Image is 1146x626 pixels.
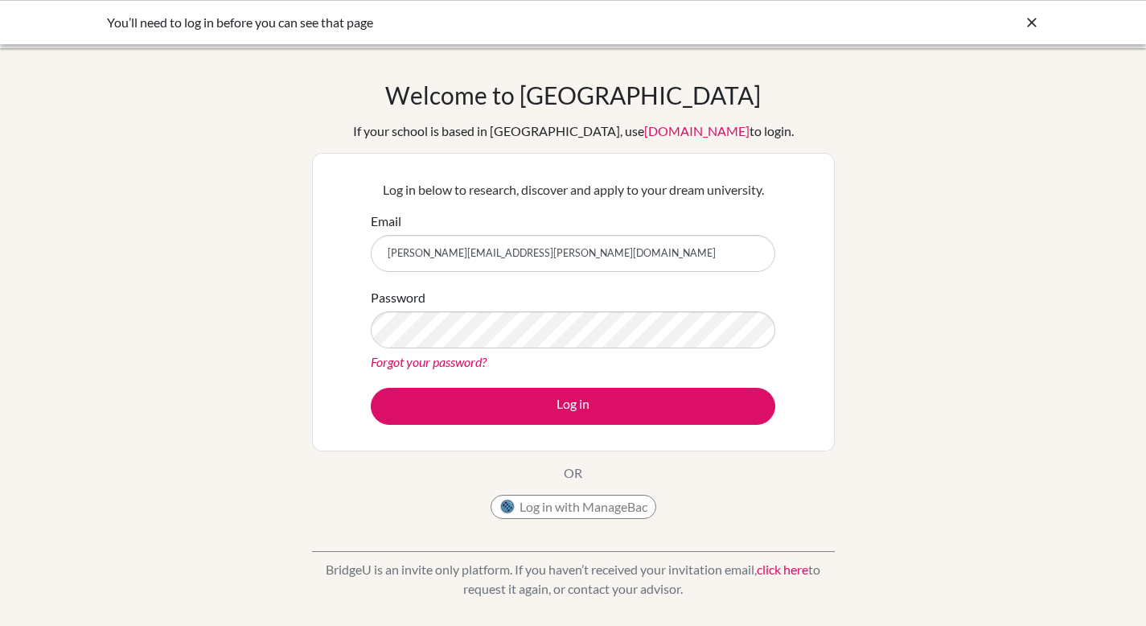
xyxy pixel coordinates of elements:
[757,562,808,577] a: click here
[491,495,656,519] button: Log in with ManageBac
[371,388,775,425] button: Log in
[644,123,750,138] a: [DOMAIN_NAME]
[564,463,582,483] p: OR
[371,354,487,369] a: Forgot your password?
[385,80,761,109] h1: Welcome to [GEOGRAPHIC_DATA]
[371,212,401,231] label: Email
[353,121,794,141] div: If your school is based in [GEOGRAPHIC_DATA], use to login.
[107,13,799,32] div: You’ll need to log in before you can see that page
[371,180,775,200] p: Log in below to research, discover and apply to your dream university.
[312,560,835,599] p: BridgeU is an invite only platform. If you haven’t received your invitation email, to request it ...
[371,288,425,307] label: Password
